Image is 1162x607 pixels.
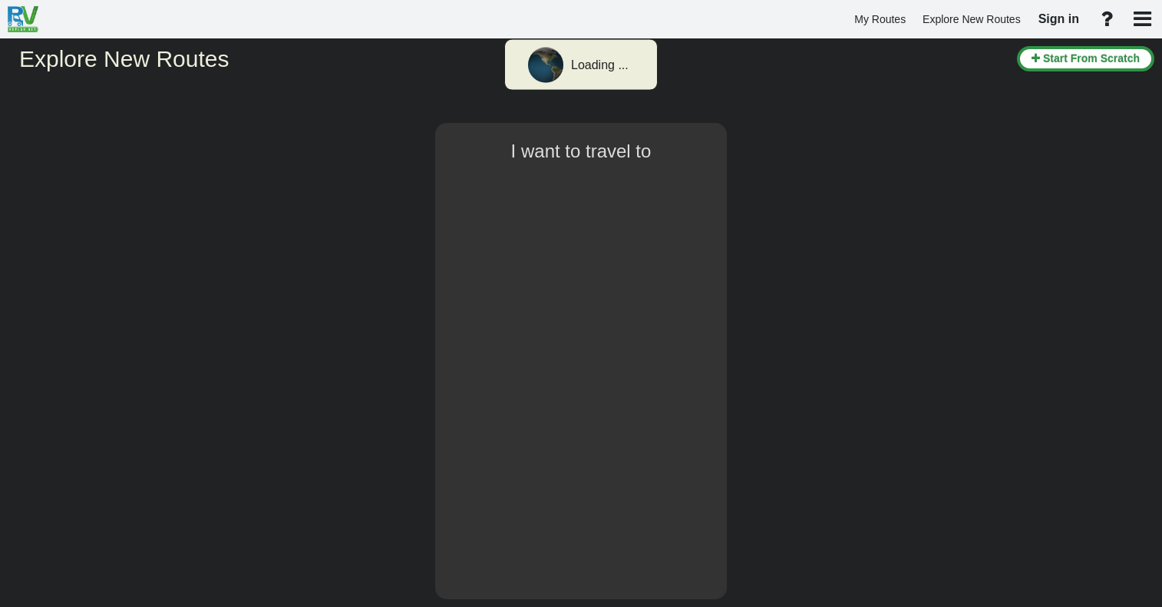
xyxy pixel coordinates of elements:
span: My Routes [854,13,906,25]
span: Start From Scratch [1043,52,1140,65]
span: Explore New Routes [923,13,1021,25]
span: Sign in [1038,12,1079,25]
a: Sign in [1032,3,1086,35]
button: Start From Scratch [1017,46,1154,71]
a: My Routes [847,5,913,35]
a: Explore New Routes [916,5,1028,35]
img: RvPlanetLogo.png [8,6,38,32]
span: I want to travel to [511,141,652,161]
div: Loading ... [571,57,629,75]
h2: Explore New Routes [19,46,1005,71]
